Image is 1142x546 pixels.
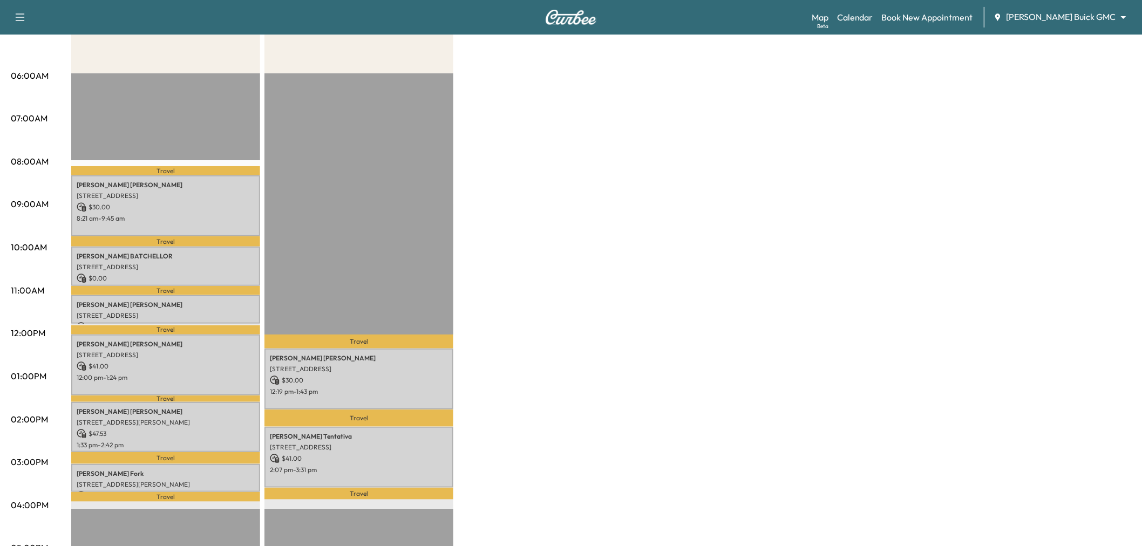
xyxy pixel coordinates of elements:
[77,301,255,309] p: [PERSON_NAME] [PERSON_NAME]
[837,11,873,24] a: Calendar
[11,455,48,468] p: 03:00PM
[11,326,45,339] p: 12:00PM
[11,413,48,426] p: 02:00PM
[812,11,828,24] a: MapBeta
[11,112,47,125] p: 07:00AM
[77,340,255,349] p: [PERSON_NAME] [PERSON_NAME]
[11,284,44,297] p: 11:00AM
[71,452,260,464] p: Travel
[270,376,448,385] p: $ 30.00
[11,155,49,168] p: 08:00AM
[77,361,255,371] p: $ 41.00
[270,365,448,373] p: [STREET_ADDRESS]
[77,181,255,189] p: [PERSON_NAME] [PERSON_NAME]
[11,197,49,210] p: 09:00AM
[1007,11,1116,23] span: [PERSON_NAME] Buick GMC
[77,322,255,332] p: $ 30.00
[11,69,49,82] p: 06:00AM
[71,166,260,175] p: Travel
[77,418,255,427] p: [STREET_ADDRESS][PERSON_NAME]
[77,311,255,320] p: [STREET_ADDRESS]
[817,22,828,30] div: Beta
[270,466,448,474] p: 2:07 pm - 3:31 pm
[11,241,47,254] p: 10:00AM
[77,192,255,200] p: [STREET_ADDRESS]
[264,409,453,427] p: Travel
[77,469,255,478] p: [PERSON_NAME] Fork
[77,491,255,501] p: $ 0.00
[77,274,255,283] p: $ 0.00
[77,214,255,223] p: 8:21 am - 9:45 am
[270,454,448,463] p: $ 41.00
[71,395,260,402] p: Travel
[71,325,260,335] p: Travel
[545,10,597,25] img: Curbee Logo
[77,202,255,212] p: $ 30.00
[77,429,255,439] p: $ 47.53
[77,252,255,261] p: [PERSON_NAME] BATCHELLOR
[264,335,453,349] p: Travel
[270,387,448,396] p: 12:19 pm - 1:43 pm
[11,370,46,383] p: 01:00PM
[270,432,448,441] p: [PERSON_NAME] Tentativa
[270,443,448,452] p: [STREET_ADDRESS]
[77,480,255,489] p: [STREET_ADDRESS][PERSON_NAME]
[71,286,260,295] p: Travel
[77,263,255,271] p: [STREET_ADDRESS]
[77,373,255,382] p: 12:00 pm - 1:24 pm
[77,407,255,416] p: [PERSON_NAME] [PERSON_NAME]
[77,351,255,359] p: [STREET_ADDRESS]
[882,11,973,24] a: Book New Appointment
[264,488,453,500] p: Travel
[270,354,448,363] p: [PERSON_NAME] [PERSON_NAME]
[71,236,260,247] p: Travel
[77,441,255,449] p: 1:33 pm - 2:42 pm
[11,499,49,511] p: 04:00PM
[71,492,260,501] p: Travel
